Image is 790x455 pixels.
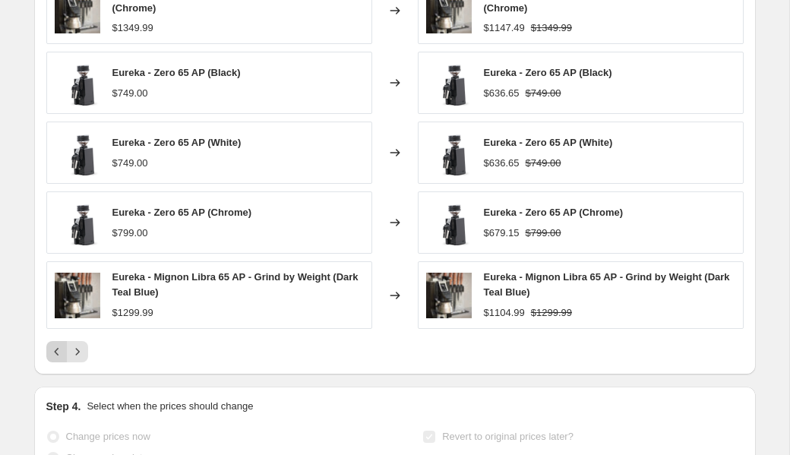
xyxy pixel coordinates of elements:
span: $636.65 [484,87,520,99]
span: $636.65 [484,157,520,169]
img: eureka-zero-65-ap-100435_80x.webp [55,200,100,245]
span: $749.00 [526,87,561,99]
img: eureka-zero-65-ap-100435_80x.webp [55,60,100,106]
p: Select when the prices should change [87,399,253,414]
span: Eureka - Zero 65 AP (Black) [484,67,612,78]
h2: Step 4. [46,399,81,414]
button: Next [67,341,88,362]
span: $749.00 [112,87,148,99]
span: $1349.99 [531,22,572,33]
img: eureka-zero-65-ap-100435_80x.webp [55,130,100,175]
span: Eureka - Zero 65 AP (Chrome) [484,207,624,218]
nav: Pagination [46,341,88,362]
span: $1349.99 [112,22,153,33]
img: eureka-zero-65-ap-100435_80x.webp [426,60,472,106]
span: $799.00 [112,227,148,239]
img: eureka-zero-65-ap-100435_80x.webp [426,200,472,245]
span: $799.00 [526,227,561,239]
span: $749.00 [526,157,561,169]
img: eureka-mignon-libra-65-ap-grind-by-weight-834678_80x.webp [55,273,100,318]
span: $1299.99 [112,307,153,318]
span: Change prices now [66,431,150,442]
span: Eureka - Zero 65 AP (White) [112,137,242,148]
button: Previous [46,341,68,362]
span: $1299.99 [531,307,572,318]
span: Eureka - Mignon Libra 65 AP - Grind by Weight (Dark Teal Blue) [112,271,359,298]
span: Eureka - Zero 65 AP (Chrome) [112,207,252,218]
img: eureka-zero-65-ap-100435_80x.webp [426,130,472,175]
span: $1147.49 [484,22,525,33]
span: Eureka - Mignon Libra 65 AP - Grind by Weight (Dark Teal Blue) [484,271,730,298]
span: Eureka - Zero 65 AP (White) [484,137,613,148]
span: $749.00 [112,157,148,169]
span: Revert to original prices later? [442,431,574,442]
span: $1104.99 [484,307,525,318]
span: Eureka - Zero 65 AP (Black) [112,67,241,78]
span: $679.15 [484,227,520,239]
img: eureka-mignon-libra-65-ap-grind-by-weight-834678_80x.webp [426,273,472,318]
